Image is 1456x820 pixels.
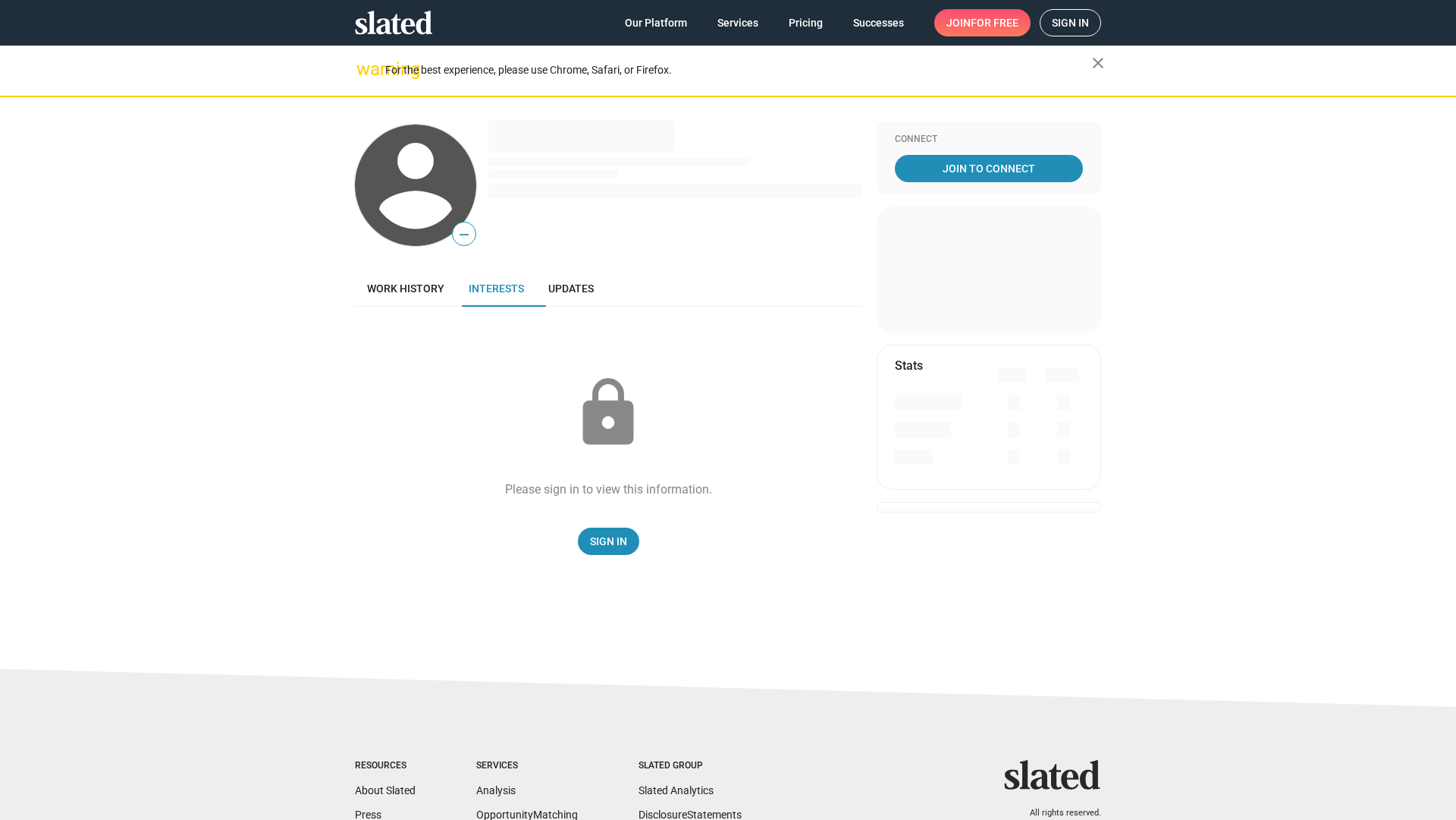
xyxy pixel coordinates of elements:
[898,155,1080,182] span: Join To Connect
[590,528,627,555] span: Sign In
[639,760,742,772] div: Slated Group
[476,784,516,796] a: Analysis
[613,9,699,36] a: Our Platform
[1052,10,1089,36] span: Sign in
[1089,54,1107,72] mat-icon: close
[536,270,606,307] a: Updates
[356,60,375,78] mat-icon: warning
[355,760,416,772] div: Resources
[548,282,594,295] span: Updates
[570,375,646,451] mat-icon: lock
[934,9,1031,36] a: Joinfor free
[895,155,1083,182] a: Join To Connect
[625,9,687,36] span: Our Platform
[639,784,714,796] a: Slated Analytics
[705,9,770,36] a: Services
[853,9,904,36] span: Successes
[385,60,1092,80] div: For the best experience, please use Chrome, Safari, or Firefox.
[841,9,916,36] a: Successes
[895,134,1083,146] div: Connect
[578,528,639,555] a: Sign In
[476,760,578,772] div: Services
[453,225,475,244] span: —
[946,9,1018,36] span: Join
[469,282,524,295] span: Interests
[355,270,457,307] a: Work history
[1040,9,1101,36] a: Sign in
[971,9,1018,36] span: for free
[367,282,444,295] span: Work history
[789,9,823,36] span: Pricing
[355,784,416,796] a: About Slated
[895,358,923,374] mat-card-title: Stats
[717,9,758,36] span: Services
[457,270,536,307] a: Interests
[505,481,712,497] div: Please sign in to view this information.
[777,9,835,36] a: Pricing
